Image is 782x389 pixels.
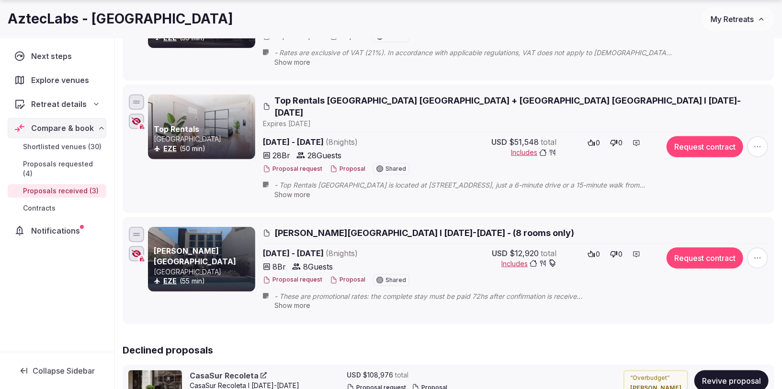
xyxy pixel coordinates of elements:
span: total [541,136,556,148]
span: Shared [385,166,406,172]
button: 0 [607,136,626,150]
button: 0 [585,248,603,261]
a: EZE [163,277,177,285]
span: Proposals requested (4) [23,159,102,178]
span: [PERSON_NAME][GEOGRAPHIC_DATA] I [DATE]-[DATE] - (8 rooms only) [274,227,574,239]
h1: AztecLabs - [GEOGRAPHIC_DATA] [8,10,233,28]
span: ( 8 night s ) [326,137,358,147]
span: total [395,370,408,380]
span: My Retreats [711,14,754,24]
span: Retreat details [31,98,87,110]
a: Notifications [8,221,106,241]
span: $108,976 [363,370,393,380]
div: (55 min) [154,276,253,286]
span: Show more [274,190,310,199]
button: Proposal request [263,165,322,173]
a: Proposals received (3) [8,184,106,198]
span: 0 [596,138,601,148]
button: Proposal [330,165,365,173]
p: [GEOGRAPHIC_DATA] [154,267,253,277]
span: Contracts [23,203,56,213]
a: Top Rentals [154,124,199,134]
button: Request contract [667,136,743,157]
span: [DATE] - [DATE] [263,136,431,148]
button: EZE [163,144,177,153]
span: 28 Guests [307,150,341,161]
span: Next steps [31,50,76,62]
span: - These are promotional rates: the complete stay must be paid 72hs after confirmation is received... [274,292,605,301]
span: Show more [274,301,310,309]
span: Shared [385,34,406,39]
a: EZE [163,144,177,153]
button: Request contract [667,248,743,269]
p: “ Overbudget ” [630,374,681,382]
span: - Rates are exclusive of VAT (21%). In accordance with applicable regulations, VAT does not apply... [274,48,692,58]
span: Proposals received (3) [23,186,99,196]
span: Notifications [31,225,84,236]
span: Top Rentals [GEOGRAPHIC_DATA] [GEOGRAPHIC_DATA] + [GEOGRAPHIC_DATA] [GEOGRAPHIC_DATA] I [DATE]-[D... [274,94,768,118]
span: $51,548 [509,136,539,148]
span: Show more [274,58,310,66]
span: 8 Guests [303,261,333,272]
span: [DATE] - [DATE] [263,248,431,259]
div: Expire s [DATE] [263,119,768,129]
button: Includes [511,148,556,157]
span: Shared [385,277,406,283]
span: Explore venues [31,74,93,86]
span: USD [492,248,508,259]
a: Shortlisted venues (30) [8,140,106,153]
span: 0 [619,249,623,259]
h2: Declined proposals [123,343,774,357]
button: Collapse Sidebar [8,360,106,381]
button: Proposal request [263,276,322,284]
button: EZE [163,276,177,286]
span: - Top Rentals [GEOGRAPHIC_DATA] is located at [STREET_ADDRESS], just a 6-minute drive or a 15-min... [274,180,692,190]
button: Proposal [330,276,365,284]
button: 0 [607,248,626,261]
span: Compare & book [31,122,94,134]
a: [PERSON_NAME][GEOGRAPHIC_DATA] [154,246,236,266]
span: Collapse Sidebar [33,366,95,376]
span: ( 8 night s ) [326,248,358,258]
button: Includes [501,259,556,269]
span: $12,920 [510,248,539,259]
a: Proposals requested (4) [8,157,106,180]
a: Explore venues [8,70,106,90]
a: Contracts [8,201,106,215]
span: 28 Br [272,150,290,161]
button: 0 [585,136,603,150]
span: USD [491,136,507,148]
span: 0 [596,249,601,259]
button: My Retreats [702,7,774,31]
a: Next steps [8,46,106,66]
span: total [541,248,556,259]
p: [GEOGRAPHIC_DATA] [154,134,253,144]
span: 8 Br [272,261,286,272]
div: (50 min) [154,144,253,153]
span: 0 [619,138,623,148]
span: Shortlisted venues (30) [23,142,102,152]
a: CasaSur Recoleta [190,370,267,381]
span: USD [347,370,361,380]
